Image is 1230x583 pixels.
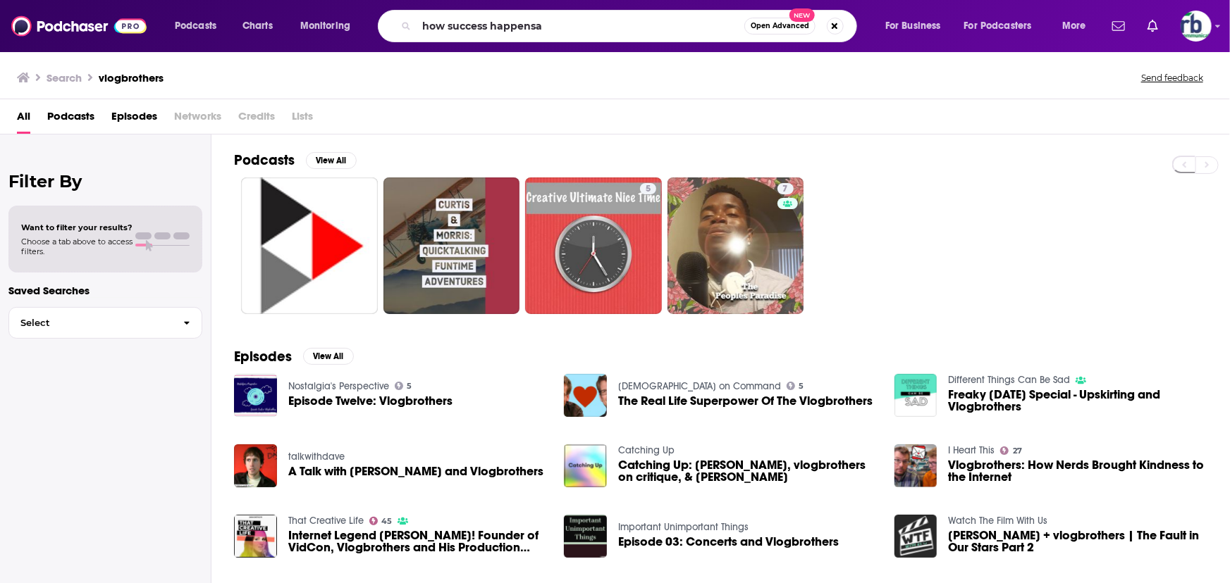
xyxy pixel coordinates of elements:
[288,451,345,463] a: talkwithdave
[165,15,235,37] button: open menu
[395,382,412,390] a: 5
[292,105,313,134] span: Lists
[300,16,350,36] span: Monitoring
[751,23,809,30] span: Open Advanced
[381,518,392,525] span: 45
[894,515,937,558] img: John Green + vlogbrothers | The Fault in Our Stars Part 2
[744,18,816,35] button: Open AdvancedNew
[1052,15,1104,37] button: open menu
[564,515,607,558] img: Episode 03: Concerts and Vlogbrothers
[306,152,357,169] button: View All
[668,177,804,314] a: 7
[290,15,369,37] button: open menu
[174,105,221,134] span: Networks
[894,374,937,417] img: Freaky Friday Special - Upskirting and Vlogbrothers
[885,16,941,36] span: For Business
[8,171,202,192] h2: Filter By
[525,177,662,314] a: 5
[640,183,656,194] a: 5
[948,389,1207,413] span: Freaky [DATE] Special - Upskirting and Vlogbrothers
[47,105,94,134] span: Podcasts
[948,515,1047,527] a: Watch The Film With Us
[111,105,157,134] a: Episodes
[955,15,1052,37] button: open menu
[1181,11,1212,42] button: Show profile menu
[618,395,873,407] a: The Real Life Superpower Of The Vlogbrothers
[948,529,1207,553] span: [PERSON_NAME] + vlogbrothers | The Fault in Our Stars Part 2
[783,182,788,196] span: 7
[8,307,202,339] button: Select
[1000,446,1022,455] a: 27
[288,380,389,392] a: Nostalgia's Perspective
[288,529,548,553] a: Internet Legend Hank Green! Founder of VidCon, Vlogbrothers and His Production Company Complexly
[175,16,216,36] span: Podcasts
[17,105,30,134] a: All
[234,515,277,558] img: Internet Legend Hank Green! Founder of VidCon, Vlogbrothers and His Production Company Complexly
[564,444,607,487] img: Catching Up: Mulan, vlogbrothers on critique, & Taylor Swift
[1137,72,1207,84] button: Send feedback
[369,517,393,525] a: 45
[1142,14,1164,38] a: Show notifications dropdown
[242,16,273,36] span: Charts
[234,374,277,417] img: Episode Twelve: Vlogbrothers
[894,444,937,487] img: Vlogbrothers: How Nerds Brought Kindness to the Internet
[288,529,548,553] span: Internet Legend [PERSON_NAME]! Founder of VidCon, Vlogbrothers and His Production Company Complexly
[11,13,147,39] img: Podchaser - Follow, Share and Rate Podcasts
[948,529,1207,553] a: John Green + vlogbrothers | The Fault in Our Stars Part 2
[234,444,277,487] img: A Talk with Dave and Vlogbrothers
[948,459,1207,483] a: Vlogbrothers: How Nerds Brought Kindness to the Internet
[1181,11,1212,42] img: User Profile
[948,389,1207,413] a: Freaky Friday Special - Upskirting and Vlogbrothers
[288,515,364,527] a: That Creative Life
[618,521,749,533] a: Important Unimportant Things
[234,348,292,365] h2: Episodes
[288,465,543,477] a: A Talk with Dave and Vlogbrothers
[564,374,607,417] img: The Real Life Superpower Of The Vlogbrothers
[1181,11,1212,42] span: Logged in as johannarb
[234,348,354,365] a: EpisodesView All
[407,383,412,389] span: 5
[47,71,82,84] h3: Search
[391,10,871,42] div: Search podcasts, credits, & more...
[948,444,995,456] a: I Heart This
[234,151,295,169] h2: Podcasts
[9,318,172,327] span: Select
[234,151,357,169] a: PodcastsView All
[787,382,804,390] a: 5
[288,395,453,407] a: Episode Twelve: Vlogbrothers
[1013,448,1022,454] span: 27
[646,182,651,196] span: 5
[875,15,959,37] button: open menu
[303,348,354,365] button: View All
[99,71,164,84] h3: vlogbrothers
[777,183,794,194] a: 7
[8,284,202,297] p: Saved Searches
[799,383,804,389] span: 5
[417,15,744,37] input: Search podcasts, credits, & more...
[618,444,675,456] a: Catching Up
[238,105,275,134] span: Credits
[618,459,878,483] a: Catching Up: Mulan, vlogbrothers on critique, & Taylor Swift
[1107,14,1131,38] a: Show notifications dropdown
[233,15,281,37] a: Charts
[948,374,1070,386] a: Different Things Can Be Sad
[21,237,133,256] span: Choose a tab above to access filters.
[21,222,133,232] span: Want to filter your results?
[618,536,839,548] a: Episode 03: Concerts and Vlogbrothers
[1062,16,1086,36] span: More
